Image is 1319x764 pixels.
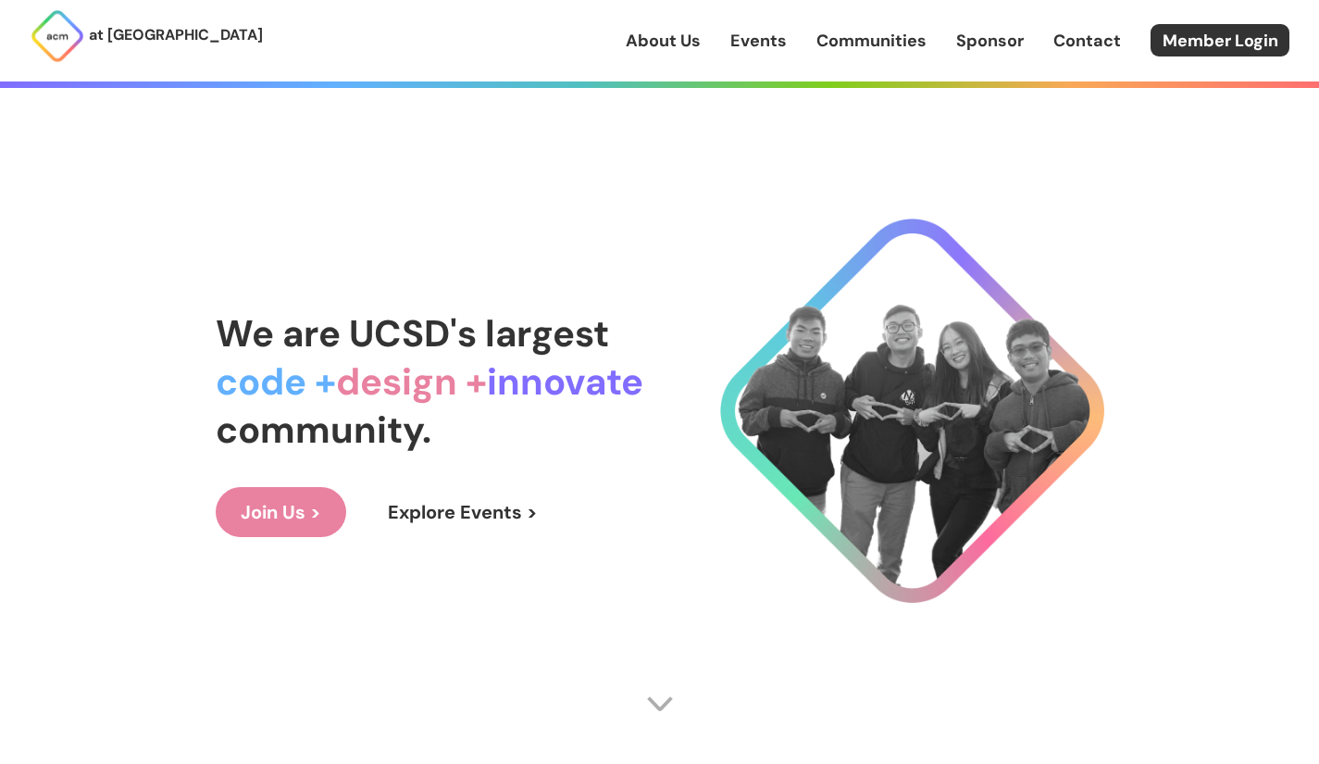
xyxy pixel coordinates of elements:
[216,406,431,454] span: community.
[30,8,263,64] a: at [GEOGRAPHIC_DATA]
[1151,24,1289,56] a: Member Login
[487,357,643,406] span: innovate
[646,690,674,718] img: Scroll Arrow
[89,23,263,47] p: at [GEOGRAPHIC_DATA]
[730,29,787,53] a: Events
[626,29,701,53] a: About Us
[216,357,336,406] span: code +
[216,309,609,357] span: We are UCSD's largest
[956,29,1024,53] a: Sponsor
[216,487,346,537] a: Join Us >
[720,219,1104,603] img: Cool Logo
[30,8,85,64] img: ACM Logo
[816,29,927,53] a: Communities
[336,357,487,406] span: design +
[363,487,563,537] a: Explore Events >
[1053,29,1121,53] a: Contact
